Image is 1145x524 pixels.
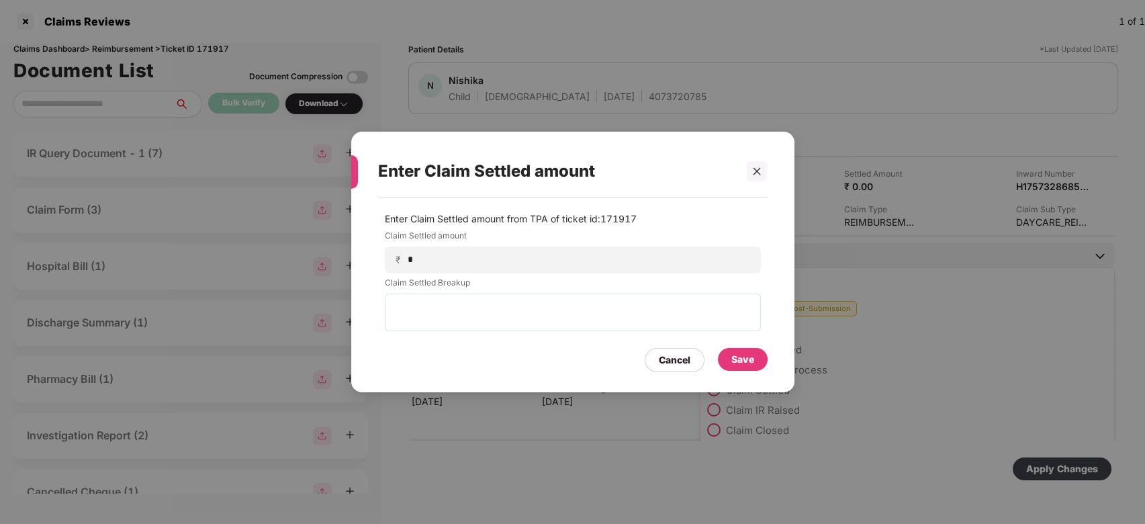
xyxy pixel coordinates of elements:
div: Enter Claim Settled amount [378,145,735,198]
label: Claim Settled amount [385,230,761,247]
label: Claim Settled Breakup [385,277,761,294]
span: ₹ [396,253,406,266]
span: close [752,167,762,176]
p: Enter Claim Settled amount from TPA of ticket id: 171917 [385,212,761,226]
div: Cancel [659,353,690,367]
div: Save [731,352,754,367]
